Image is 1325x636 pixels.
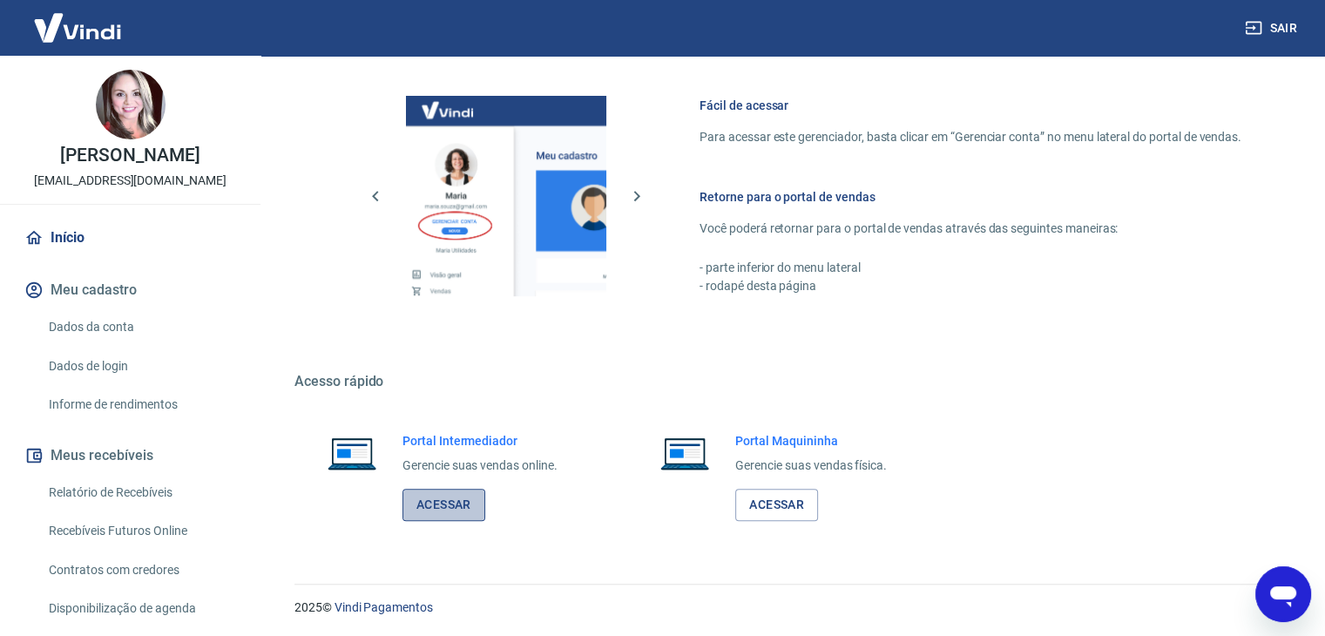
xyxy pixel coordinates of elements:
[42,348,240,384] a: Dados de login
[42,475,240,511] a: Relatório de Recebíveis
[1255,566,1311,622] iframe: Botão para abrir a janela de mensagens, conversa em andamento
[42,309,240,345] a: Dados da conta
[294,599,1283,617] p: 2025 ©
[700,220,1241,238] p: Você poderá retornar para o portal de vendas através das seguintes maneiras:
[96,70,166,139] img: 405cade1-5cd8-4bc0-be67-c9c9e515e8e6.jpeg
[294,373,1283,390] h5: Acesso rápido
[335,600,433,614] a: Vindi Pagamentos
[42,591,240,626] a: Disponibilização de agenda
[21,219,240,257] a: Início
[315,432,389,474] img: Imagem de um notebook aberto
[406,96,606,296] img: Imagem da dashboard mostrando o botão de gerenciar conta na sidebar no lado esquerdo
[21,1,134,54] img: Vindi
[700,128,1241,146] p: Para acessar este gerenciador, basta clicar em “Gerenciar conta” no menu lateral do portal de ven...
[402,457,558,475] p: Gerencie suas vendas online.
[21,271,240,309] button: Meu cadastro
[60,146,199,165] p: [PERSON_NAME]
[735,432,887,450] h6: Portal Maquininha
[700,97,1241,114] h6: Fácil de acessar
[700,259,1241,277] p: - parte inferior do menu lateral
[700,277,1241,295] p: - rodapé desta página
[34,172,226,190] p: [EMAIL_ADDRESS][DOMAIN_NAME]
[21,436,240,475] button: Meus recebíveis
[42,513,240,549] a: Recebíveis Futuros Online
[402,489,485,521] a: Acessar
[700,188,1241,206] h6: Retorne para o portal de vendas
[42,387,240,423] a: Informe de rendimentos
[648,432,721,474] img: Imagem de um notebook aberto
[1241,12,1304,44] button: Sair
[42,552,240,588] a: Contratos com credores
[402,432,558,450] h6: Portal Intermediador
[735,489,818,521] a: Acessar
[735,457,887,475] p: Gerencie suas vendas física.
